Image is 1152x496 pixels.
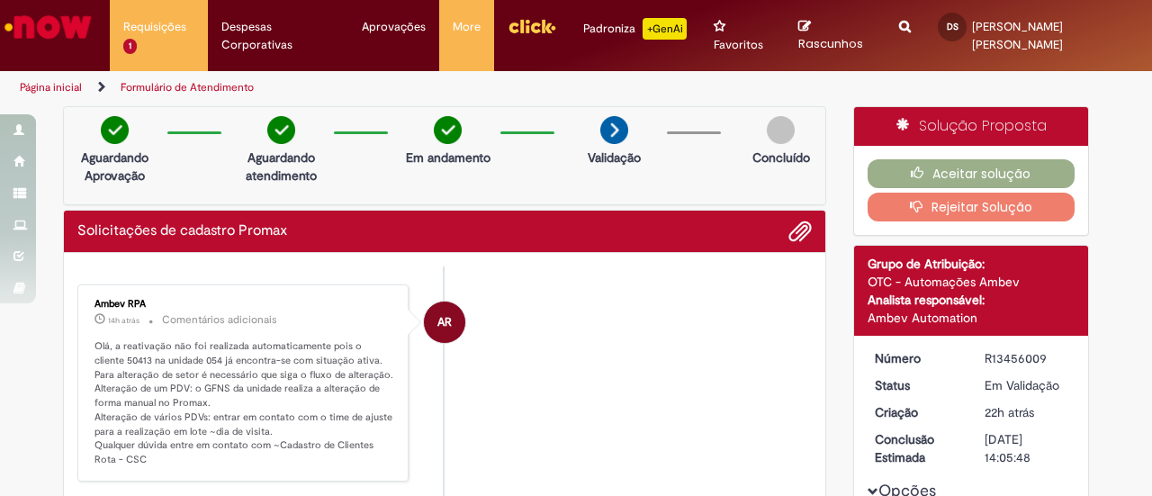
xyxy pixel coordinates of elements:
div: [DATE] 14:05:48 [985,430,1068,466]
div: Analista responsável: [868,291,1075,309]
a: Página inicial [20,80,82,95]
img: arrow-next.png [600,116,628,144]
span: Aprovações [362,18,426,36]
p: Em andamento [406,149,490,167]
p: Aguardando atendimento [238,149,325,185]
div: Em Validação [985,376,1068,394]
p: Aguardando Aprovação [71,149,158,185]
dt: Status [861,376,972,394]
div: R13456009 [985,349,1068,367]
span: 1 [123,39,137,54]
div: Ambev Automation [868,309,1075,327]
p: Validação [588,149,641,167]
button: Adicionar anexos [788,220,812,243]
span: More [453,18,481,36]
dt: Conclusão Estimada [861,430,972,466]
a: Formulário de Atendimento [121,80,254,95]
span: 14h atrás [108,315,139,326]
small: Comentários adicionais [162,312,277,328]
div: Ambev RPA [94,299,394,310]
span: DS [947,21,958,32]
dt: Criação [861,403,972,421]
div: Solução Proposta [854,107,1089,146]
img: img-circle-grey.png [767,116,795,144]
p: Olá, a reativação não foi realizada automaticamente pois o cliente 50413 na unidade 054 já encont... [94,339,394,466]
div: Grupo de Atribuição: [868,255,1075,273]
p: +GenAi [643,18,687,40]
img: check-circle-green.png [434,116,462,144]
img: click_logo_yellow_360x200.png [508,13,556,40]
p: Concluído [752,149,810,167]
span: 22h atrás [985,404,1034,420]
a: Rascunhos [798,19,872,52]
span: Requisições [123,18,186,36]
span: AR [437,301,452,344]
span: Rascunhos [798,35,863,52]
button: Aceitar solução [868,159,1075,188]
span: Despesas Corporativas [221,18,335,54]
button: Rejeitar Solução [868,193,1075,221]
ul: Trilhas de página [13,71,754,104]
div: 28/08/2025 09:05:39 [985,403,1068,421]
div: OTC - Automações Ambev [868,273,1075,291]
div: Padroniza [583,18,687,40]
span: [PERSON_NAME] [PERSON_NAME] [972,19,1063,52]
span: Favoritos [714,36,763,54]
img: check-circle-green.png [101,116,129,144]
img: check-circle-green.png [267,116,295,144]
dt: Número [861,349,972,367]
h2: Solicitações de cadastro Promax Histórico de tíquete [77,223,287,239]
div: Ambev RPA [424,302,465,343]
img: ServiceNow [2,9,94,45]
time: 28/08/2025 16:29:56 [108,315,139,326]
time: 28/08/2025 09:05:39 [985,404,1034,420]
